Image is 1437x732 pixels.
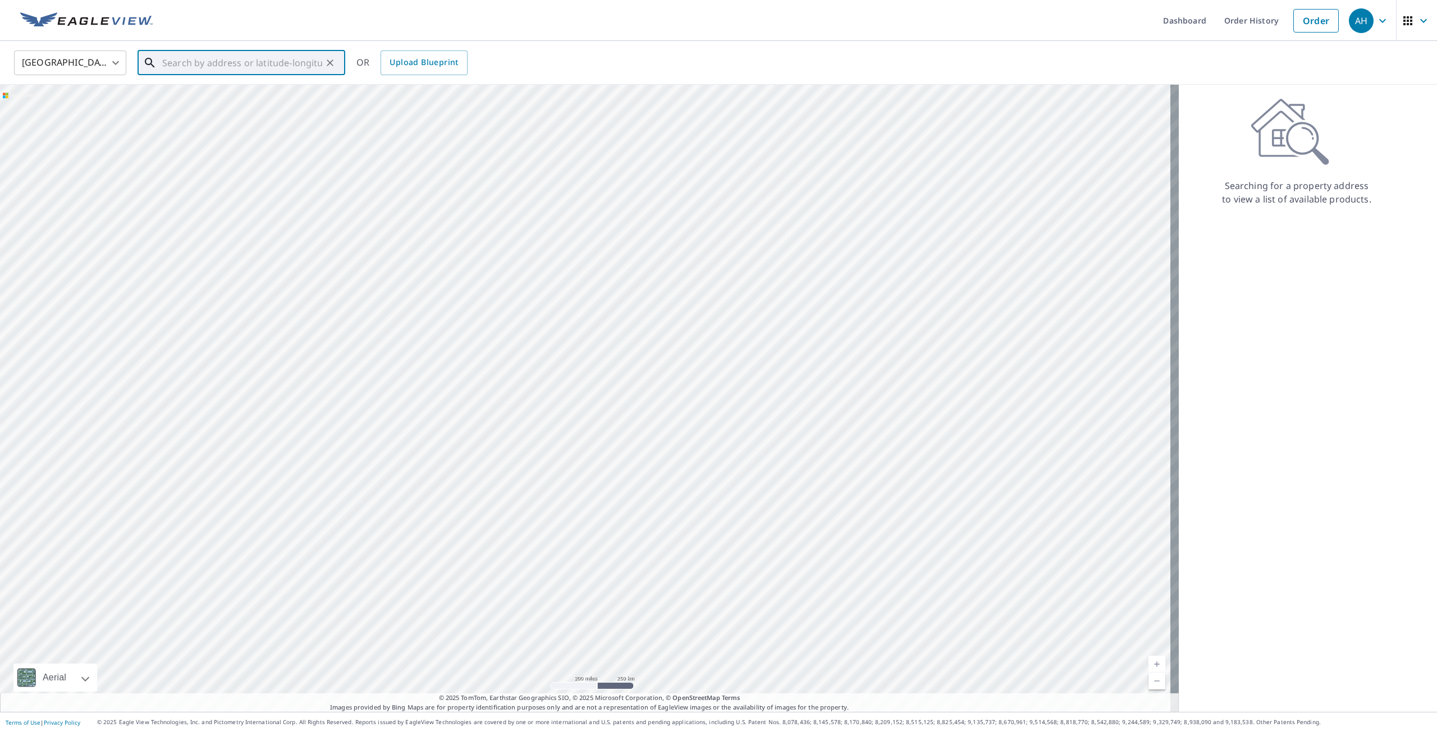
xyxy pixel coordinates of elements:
[1293,9,1339,33] a: Order
[162,47,322,79] input: Search by address or latitude-longitude
[6,719,80,726] p: |
[97,718,1431,726] p: © 2025 Eagle View Technologies, Inc. and Pictometry International Corp. All Rights Reserved. Repo...
[722,693,740,702] a: Terms
[1148,656,1165,673] a: Current Level 5, Zoom In
[14,47,126,79] div: [GEOGRAPHIC_DATA]
[20,12,153,29] img: EV Logo
[390,56,458,70] span: Upload Blueprint
[439,693,740,703] span: © 2025 TomTom, Earthstar Geographics SIO, © 2025 Microsoft Corporation, ©
[1221,179,1372,206] p: Searching for a property address to view a list of available products.
[39,664,70,692] div: Aerial
[1349,8,1374,33] div: AH
[672,693,720,702] a: OpenStreetMap
[13,664,97,692] div: Aerial
[6,719,40,726] a: Terms of Use
[381,50,467,75] a: Upload Blueprint
[1148,673,1165,689] a: Current Level 5, Zoom Out
[322,55,338,71] button: Clear
[356,50,468,75] div: OR
[44,719,80,726] a: Privacy Policy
